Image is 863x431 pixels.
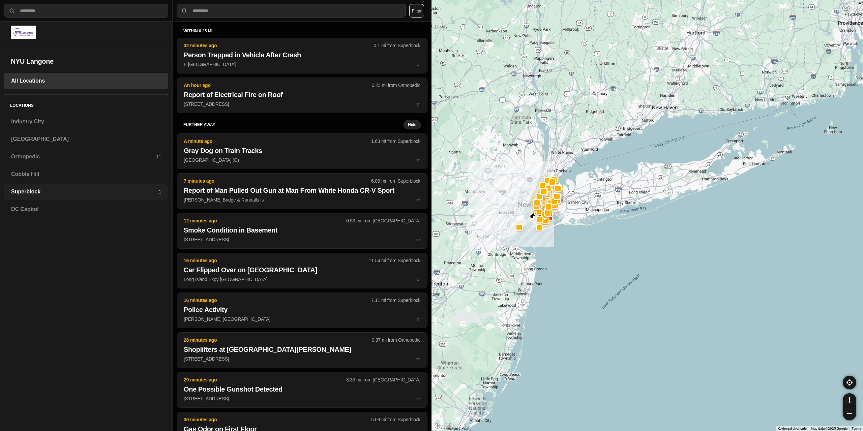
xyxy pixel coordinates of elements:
p: [PERSON_NAME] [GEOGRAPHIC_DATA] [184,316,420,322]
a: [GEOGRAPHIC_DATA] [4,131,168,147]
button: 28 minutes ago0.37 mi from OrthopedicShoplifters at [GEOGRAPHIC_DATA][PERSON_NAME][STREET_ADDRESS... [177,332,427,368]
p: 1 [158,188,161,195]
h2: Gray Dog on Train Tracks [184,146,420,155]
h3: Cobble Hill [11,170,161,178]
a: 12 minutes ago0.53 mi from [GEOGRAPHIC_DATA]Smoke Condition in Basement[STREET_ADDRESS]star [177,237,427,242]
span: star [416,396,420,401]
p: 0.23 mi from Orthopedic [372,82,420,89]
h3: DC Capitol [11,205,161,213]
p: [STREET_ADDRESS] [184,395,420,402]
img: search [8,7,15,14]
p: [STREET_ADDRESS] [184,101,420,107]
span: star [416,62,420,67]
a: A minute ago1.63 mi from SuperblockGray Dog on Train Tracks[GEOGRAPHIC_DATA] (C)star [177,157,427,163]
span: star [416,101,420,107]
h2: Police Activity [184,305,420,314]
button: 16 minutes ago7.11 mi from SuperblockPolice Activity[PERSON_NAME] [GEOGRAPHIC_DATA]star [177,293,427,328]
span: star [416,277,420,282]
h2: Car Flipped Over on [GEOGRAPHIC_DATA] [184,265,420,275]
img: logo [11,26,36,39]
h5: further away [183,122,404,127]
p: 6.06 mi from Superblock [371,178,420,184]
img: recenter [846,379,853,386]
p: [STREET_ADDRESS] [184,356,420,362]
h2: Shoplifters at [GEOGRAPHIC_DATA][PERSON_NAME] [184,345,420,354]
span: Map data ©2025 Google [811,427,847,430]
span: star [416,197,420,203]
a: DC Capitol [4,201,168,217]
p: 12 minutes ago [184,217,346,224]
a: Cobble Hill [4,166,168,182]
h2: Report of Man Pulled Out Gun at Man From White Honda CR-V Sport [184,186,420,195]
p: 7.11 mi from Superblock [371,297,420,304]
button: 12 minutes ago0.53 mi from [GEOGRAPHIC_DATA]Smoke Condition in Basement[STREET_ADDRESS]star [177,213,427,249]
button: 29 minutes ago3.35 mi from [GEOGRAPHIC_DATA]One Possible Gunshot Detected[STREET_ADDRESS]star [177,372,427,408]
img: zoom-in [847,397,852,403]
h2: Smoke Condition in Basement [184,225,420,235]
button: Hide [404,120,421,129]
button: 32 minutes ago0.1 mi from SuperblockPerson Trapped in Vehicle After CrashE [GEOGRAPHIC_DATA]star [177,38,427,73]
p: 1.63 mi from Superblock [371,138,420,145]
a: An hour ago0.23 mi from OrthopedicReport of Electrical Fire on Roof[STREET_ADDRESS]star [177,101,427,107]
a: 32 minutes ago0.1 mi from SuperblockPerson Trapped in Vehicle After CrashE [GEOGRAPHIC_DATA]star [177,61,427,67]
p: [GEOGRAPHIC_DATA] (C) [184,157,420,163]
a: All Locations [4,73,168,89]
p: 30 minutes ago [184,416,371,423]
p: E [GEOGRAPHIC_DATA] [184,61,420,68]
h2: Report of Electrical Fire on Roof [184,90,420,99]
p: 16 minutes ago [184,297,371,304]
p: 7 minutes ago [184,178,371,184]
p: Long Island Expy [GEOGRAPHIC_DATA] [184,276,420,283]
button: Filter [409,4,424,18]
a: 16 minutes ago11.54 mi from SuperblockCar Flipped Over on [GEOGRAPHIC_DATA]Long Island Expy [GEOG... [177,276,427,282]
h2: Person Trapped in Vehicle After Crash [184,50,420,60]
h3: Industry City [11,118,161,126]
p: 32 minutes ago [184,42,374,49]
span: star [416,356,420,362]
small: Hide [408,122,416,127]
h5: Locations [4,95,168,114]
span: star [416,157,420,163]
button: zoom-out [843,407,856,420]
button: A minute ago1.63 mi from SuperblockGray Dog on Train Tracks[GEOGRAPHIC_DATA] (C)star [177,133,427,169]
p: 5.09 mi from Superblock [371,416,420,423]
p: 0.53 mi from [GEOGRAPHIC_DATA] [346,217,420,224]
a: 29 minutes ago3.35 mi from [GEOGRAPHIC_DATA]One Possible Gunshot Detected[STREET_ADDRESS]star [177,396,427,401]
img: zoom-out [847,411,852,416]
p: 0.1 mi from Superblock [374,42,420,49]
a: 16 minutes ago7.11 mi from SuperblockPolice Activity[PERSON_NAME] [GEOGRAPHIC_DATA]star [177,316,427,322]
h3: Superblock [11,188,158,196]
a: Open this area in Google Maps (opens a new window) [433,422,455,431]
a: Terms (opens in new tab) [852,427,861,430]
a: Industry City [4,114,168,130]
img: Google [433,422,455,431]
p: [PERSON_NAME] Bridge & Randalls Is [184,196,420,203]
h3: [GEOGRAPHIC_DATA] [11,135,161,143]
a: Orthopedic11 [4,149,168,165]
a: 7 minutes ago6.06 mi from SuperblockReport of Man Pulled Out Gun at Man From White Honda CR-V Spo... [177,197,427,203]
button: recenter [843,376,856,389]
button: An hour ago0.23 mi from OrthopedicReport of Electrical Fire on Roof[STREET_ADDRESS]star [177,78,427,113]
p: 0.37 mi from Orthopedic [372,337,420,343]
p: 11 [156,153,161,160]
button: 7 minutes ago6.06 mi from SuperblockReport of Man Pulled Out Gun at Man From White Honda CR-V Spo... [177,173,427,209]
p: 29 minutes ago [184,376,346,383]
img: search [181,7,188,14]
p: 16 minutes ago [184,257,368,264]
p: An hour ago [184,82,372,89]
button: 16 minutes ago11.54 mi from SuperblockCar Flipped Over on [GEOGRAPHIC_DATA]Long Island Expy [GEOG... [177,253,427,288]
a: 28 minutes ago0.37 mi from OrthopedicShoplifters at [GEOGRAPHIC_DATA][PERSON_NAME][STREET_ADDRESS... [177,356,427,362]
p: [STREET_ADDRESS] [184,236,420,243]
h2: NYU Langone [11,57,161,66]
a: Superblock1 [4,184,168,200]
p: A minute ago [184,138,371,145]
p: 3.35 mi from [GEOGRAPHIC_DATA] [346,376,420,383]
button: zoom-in [843,393,856,407]
h3: Orthopedic [11,153,156,161]
h5: within 0.25 mi [183,28,421,34]
p: 28 minutes ago [184,337,372,343]
h2: One Possible Gunshot Detected [184,384,420,394]
span: star [416,316,420,322]
h3: All Locations [11,77,161,85]
button: Keyboard shortcuts [778,426,807,431]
